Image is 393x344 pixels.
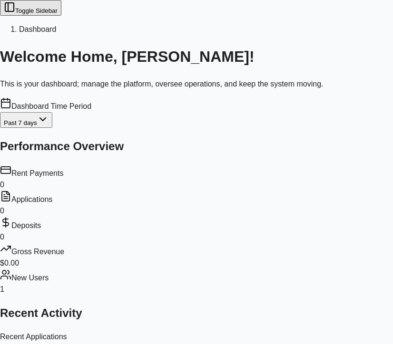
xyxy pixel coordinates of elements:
[11,221,41,229] span: Deposits
[11,169,63,177] span: Rent Payments
[11,102,91,110] span: Dashboard Time Period
[11,248,64,256] span: Gross Revenue
[19,25,56,33] span: Dashboard
[11,195,52,203] span: Applications
[15,7,58,14] span: Toggle Sidebar
[11,274,49,282] span: New Users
